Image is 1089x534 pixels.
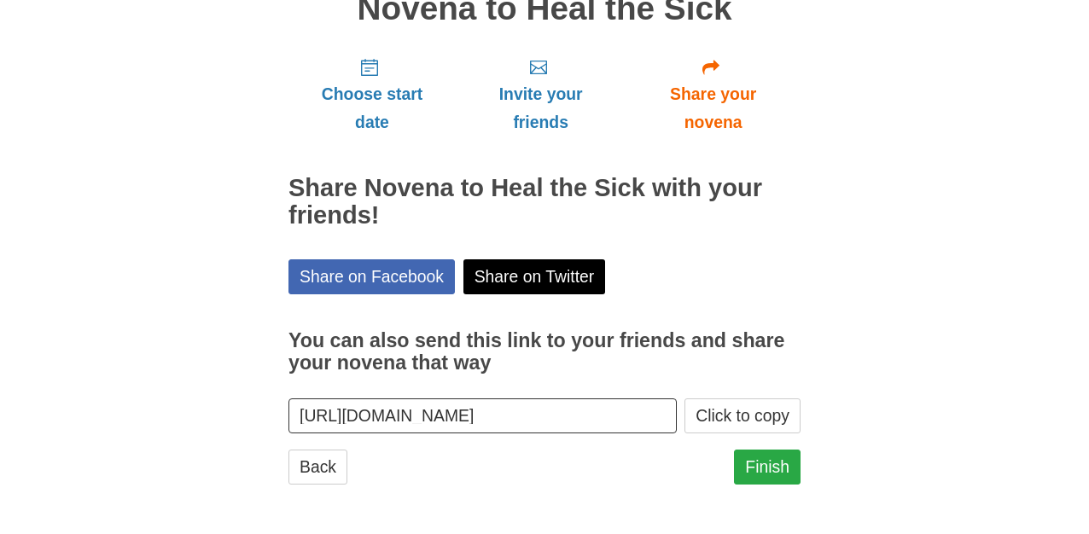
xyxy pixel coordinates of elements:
a: Choose start date [288,44,456,145]
h2: Share Novena to Heal the Sick with your friends! [288,175,801,229]
a: Share on Twitter [463,259,606,294]
button: Click to copy [684,398,801,433]
a: Finish [734,450,801,485]
span: Choose start date [306,80,439,136]
a: Back [288,450,347,485]
a: Share on Facebook [288,259,455,294]
span: Invite your friends [473,80,609,136]
a: Share your novena [626,44,801,145]
a: Invite your friends [456,44,626,145]
h3: You can also send this link to your friends and share your novena that way [288,330,801,374]
span: Share your novena [643,80,783,136]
